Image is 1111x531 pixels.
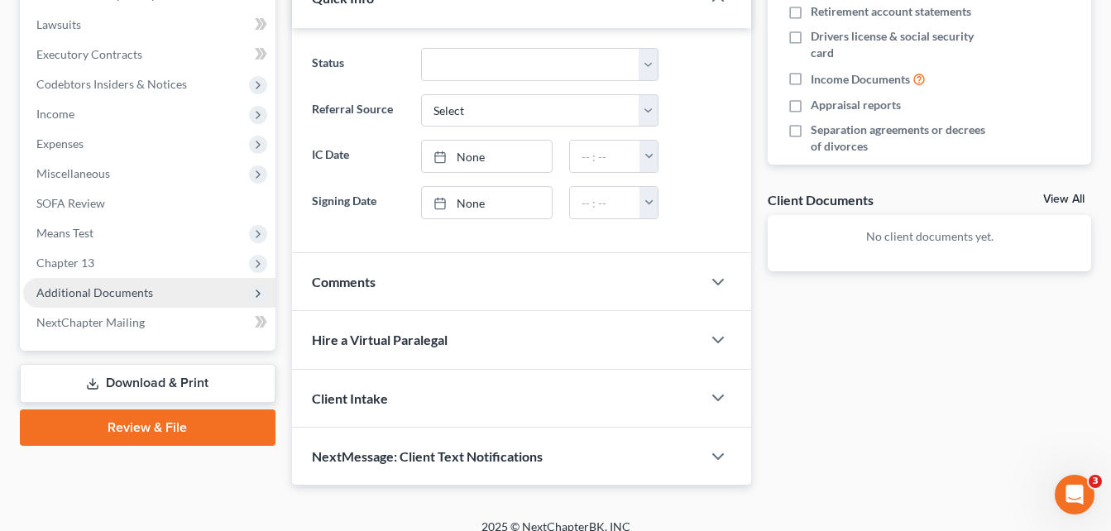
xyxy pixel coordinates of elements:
span: SOFA Review [36,196,105,210]
label: IC Date [304,140,413,173]
iframe: Intercom live chat [1055,475,1094,514]
a: Download & Print [20,364,275,403]
span: Appraisal reports [811,97,901,113]
span: 3 [1089,475,1102,488]
span: Miscellaneous [36,166,110,180]
div: Client Documents [768,191,874,208]
span: Executory Contracts [36,47,142,61]
a: Lawsuits [23,10,275,40]
span: Retirement account statements [811,3,971,20]
a: None [422,187,552,218]
span: Means Test [36,226,93,240]
a: SOFA Review [23,189,275,218]
span: NextMessage: Client Text Notifications [312,448,543,464]
span: Income Documents [811,71,910,88]
span: Codebtors Insiders & Notices [36,77,187,91]
span: Client Intake [312,390,388,406]
span: Drivers license & social security card [811,28,996,61]
span: Income [36,107,74,121]
span: Chapter 13 [36,256,94,270]
span: Comments [312,274,376,289]
a: None [422,141,552,172]
input: -- : -- [570,187,640,218]
span: Separation agreements or decrees of divorces [811,122,996,155]
a: NextChapter Mailing [23,308,275,337]
span: Hire a Virtual Paralegal [312,332,448,347]
label: Referral Source [304,94,413,127]
span: Additional Documents [36,285,153,299]
label: Signing Date [304,186,413,219]
p: No client documents yet. [781,228,1078,245]
span: Lawsuits [36,17,81,31]
a: Executory Contracts [23,40,275,69]
span: Expenses [36,136,84,151]
label: Status [304,48,413,81]
a: View All [1043,194,1085,205]
input: -- : -- [570,141,640,172]
a: Review & File [20,409,275,446]
span: NextChapter Mailing [36,315,145,329]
